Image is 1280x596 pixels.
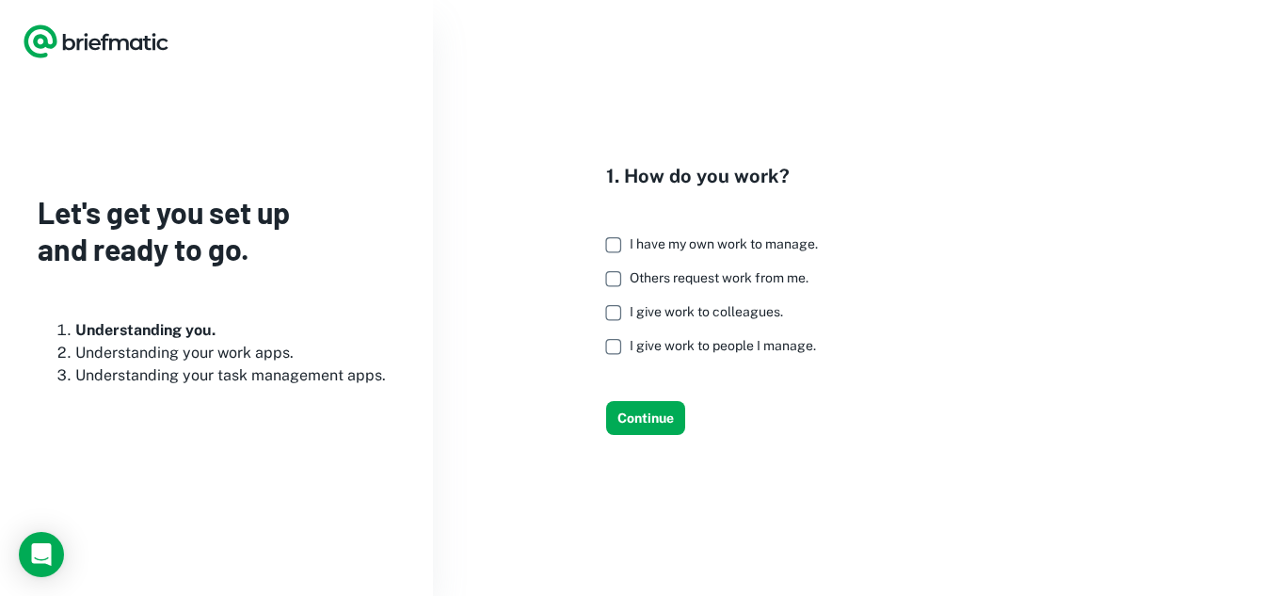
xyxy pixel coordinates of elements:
[630,304,783,319] span: I give work to colleagues.
[630,270,808,285] span: Others request work from me.
[75,364,395,387] li: Understanding your task management apps.
[19,532,64,577] div: Load Chat
[630,236,818,251] span: I have my own work to manage.
[606,162,833,190] h4: 1. How do you work?
[606,401,685,435] button: Continue
[75,342,395,364] li: Understanding your work apps.
[75,321,216,339] b: Understanding you.
[23,23,169,60] a: Logo
[38,194,395,266] h3: Let's get you set up and ready to go.
[630,338,816,353] span: I give work to people I manage.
